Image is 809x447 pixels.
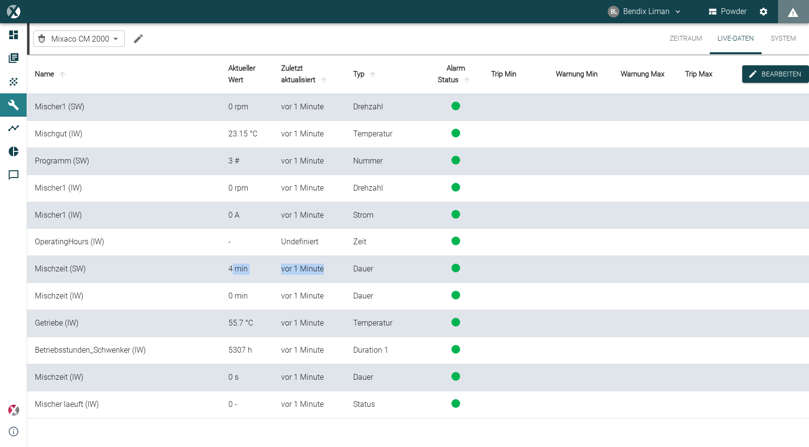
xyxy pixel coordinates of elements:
[366,70,379,79] span: sort-type
[451,156,460,164] span: status-running
[345,364,428,391] td: Dauer
[228,129,266,140] div: 23.148148 °C
[451,291,460,299] span: status-running
[451,210,460,219] span: status-running
[27,175,221,202] td: Mischer1 (IW)
[281,102,338,113] div: 8.9.2025, 15:47:36
[608,6,619,17] div: BL
[281,264,338,275] div: 8.9.2025, 15:47:36
[662,23,710,54] button: Zeitraum
[27,229,221,256] td: OperatingHours (IW)
[451,318,460,327] span: status-running
[273,55,345,94] th: Zuletzt aktualisiert
[56,70,69,79] span: sort-name
[451,237,460,245] span: status-running
[710,23,762,54] button: Live-Daten
[762,23,805,54] button: System
[345,337,428,364] td: Duration 1
[27,94,221,121] td: Mischer1 (SW)
[345,283,428,310] td: Dauer
[7,5,20,18] img: logo
[677,55,742,94] th: Trip Max
[483,55,548,94] th: Trip Min
[27,256,221,283] td: Mischzeit (SW)
[27,337,221,364] td: Betriebsstunden_Schwenker (IW)
[755,3,772,20] button: Einstellungen
[451,129,460,137] span: status-running
[613,55,678,94] th: Warnung Max
[451,102,460,110] span: status-running
[707,3,749,20] button: Powder
[345,391,428,418] td: Status
[27,364,221,391] td: Mischzeit (IW)
[345,229,428,256] td: Zeit
[27,310,221,337] td: Getriebe (IW)
[345,256,428,283] td: Dauer
[27,391,221,418] td: Mischer laeuft (IW)
[228,318,266,329] div: 55.70023 °C
[451,345,460,354] span: status-running
[228,210,266,221] div: 0 A
[228,291,266,302] div: 0 min
[742,65,809,83] button: edit-alarms
[428,55,483,94] th: Alarm Status
[345,55,428,94] th: Typ
[281,291,338,302] div: 8.9.2025, 15:47:36
[36,33,109,45] a: Mixaco CM 2000
[345,202,428,229] td: Strom
[8,404,19,416] img: Xplore Logo
[345,310,428,337] td: Temperatur
[27,121,221,148] td: Mischgut (IW)
[461,76,473,85] span: sort-status
[281,372,338,383] div: 8.9.2025, 15:47:36
[345,175,428,202] td: Drehzahl
[451,399,460,408] span: status-running
[273,229,345,256] td: Undefiniert
[281,210,338,221] div: 8.9.2025, 15:47:36
[27,148,221,175] td: Programm (SW)
[228,156,266,167] div: 3 #
[451,183,460,192] span: status-running
[27,202,221,229] td: Mischer1 (IW)
[451,372,460,381] span: status-running
[281,318,338,329] div: 8.9.2025, 15:47:36
[317,76,330,85] span: sort-time
[281,183,338,194] div: 8.9.2025, 15:47:36
[606,3,684,20] button: bendix.liman@kansaihelios-cws.de
[228,102,266,113] div: 0 rpm
[228,183,266,194] div: 0 rpm
[228,399,266,410] div: 0 -
[281,156,338,167] div: 8.9.2025, 15:47:36
[228,264,266,275] div: 4 min
[281,345,338,356] div: 8.9.2025, 15:47:36
[281,129,338,140] div: 8.9.2025, 15:47:36
[281,399,338,410] div: 8.9.2025, 15:47:36
[27,283,221,310] td: Mischzeit (IW)
[451,264,460,272] span: status-running
[345,121,428,148] td: Temperatur
[345,94,428,121] td: Drehzahl
[129,29,148,48] button: Machine bearbeiten
[221,55,273,94] th: Aktueller Wert
[27,55,221,94] th: Name
[51,33,109,45] span: Mixaco CM 2000
[228,237,266,248] div: -
[345,148,428,175] td: Nummer
[228,345,266,356] div: 5307 h
[548,55,613,94] th: Warnung Min
[228,372,266,383] div: 0 s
